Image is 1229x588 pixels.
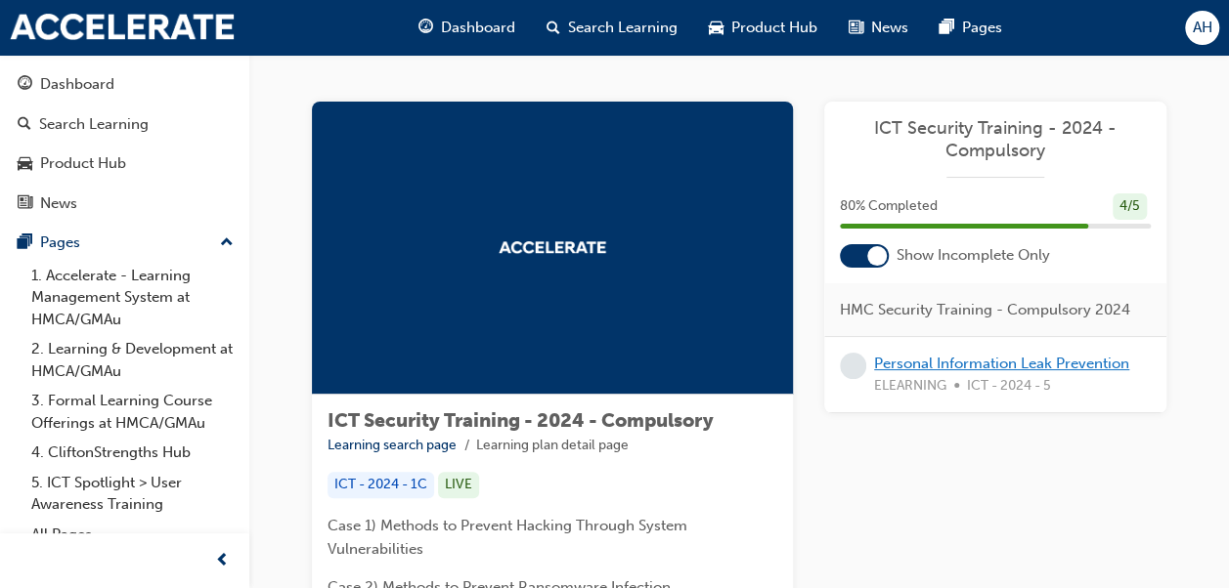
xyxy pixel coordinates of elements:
[328,517,691,558] span: Case 1) Methods to Prevent Hacking Through System Vulnerabilities
[40,231,80,254] div: Pages
[840,195,938,218] span: 80 % Completed
[23,438,241,468] a: 4. CliftonStrengths Hub
[39,113,149,136] div: Search Learning
[438,472,479,498] div: LIVE
[833,8,924,48] a: news-iconNews
[568,17,678,39] span: Search Learning
[18,155,32,173] span: car-icon
[328,437,457,453] a: Learning search page
[499,241,606,254] img: accelerate-hmca
[8,225,241,261] button: Pages
[871,17,908,39] span: News
[23,520,241,550] a: All Pages
[441,17,515,39] span: Dashboard
[874,375,946,398] span: ELEARNING
[940,16,954,40] span: pages-icon
[10,14,235,41] img: accelerate-hmca
[1193,17,1212,39] span: AH
[840,117,1151,161] a: ICT Security Training - 2024 - Compulsory
[418,16,433,40] span: guage-icon
[328,472,434,498] div: ICT - 2024 - 1C
[531,8,693,48] a: search-iconSearch Learning
[693,8,833,48] a: car-iconProduct Hub
[476,435,629,457] li: Learning plan detail page
[8,66,241,103] a: Dashboard
[18,116,31,134] span: search-icon
[18,76,32,94] span: guage-icon
[8,146,241,182] a: Product Hub
[709,16,724,40] span: car-icon
[840,299,1130,321] span: HMC Security Training - Compulsory 2024
[23,468,241,520] a: 5. ICT Spotlight > User Awareness Training
[328,409,714,432] span: ICT Security Training - 2024 - Compulsory
[18,234,32,252] span: pages-icon
[40,192,77,215] div: News
[840,353,866,379] span: learningRecordVerb_NONE-icon
[897,244,1050,267] span: Show Incomplete Only
[403,8,531,48] a: guage-iconDashboard
[8,63,241,225] button: DashboardSearch LearningProduct HubNews
[967,375,1051,398] span: ICT - 2024 - 5
[849,16,863,40] span: news-icon
[8,106,241,143] a: Search Learning
[962,17,1002,39] span: Pages
[215,549,230,573] span: prev-icon
[23,261,241,335] a: 1. Accelerate - Learning Management System at HMCA/GMAu
[1113,193,1147,220] div: 4 / 5
[23,334,241,386] a: 2. Learning & Development at HMCA/GMAu
[731,17,817,39] span: Product Hub
[220,231,234,256] span: up-icon
[40,152,126,175] div: Product Hub
[23,386,241,438] a: 3. Formal Learning Course Offerings at HMCA/GMAu
[40,73,114,96] div: Dashboard
[874,355,1129,372] a: Personal Information Leak Prevention
[924,8,1018,48] a: pages-iconPages
[18,195,32,213] span: news-icon
[8,186,241,222] a: News
[547,16,560,40] span: search-icon
[1185,11,1219,45] button: AH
